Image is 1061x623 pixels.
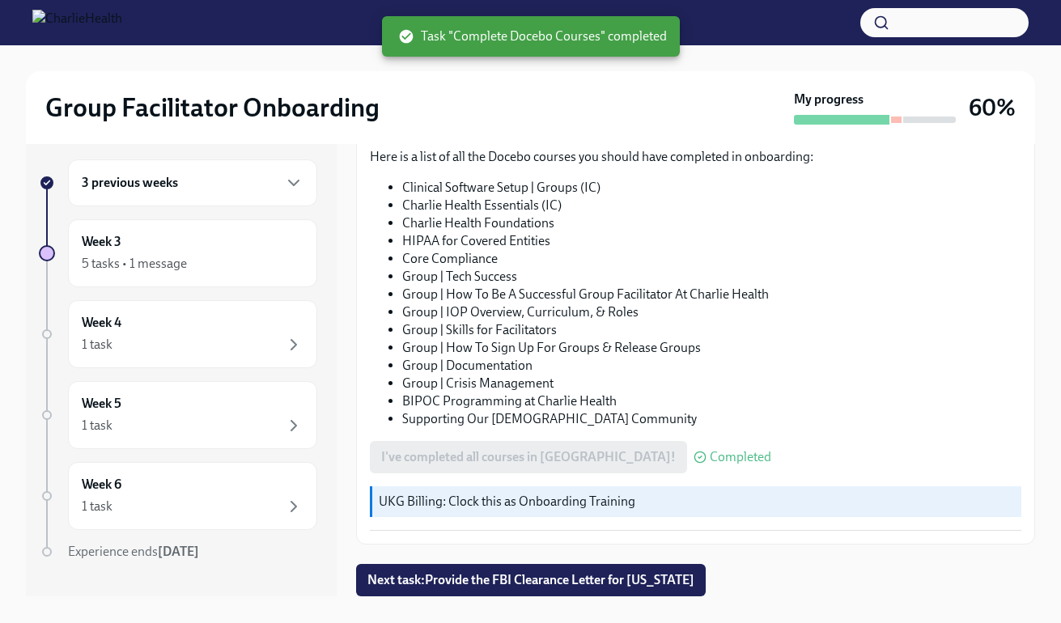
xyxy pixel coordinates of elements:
[39,300,317,368] a: Week 41 task
[45,91,380,124] h2: Group Facilitator Onboarding
[39,462,317,530] a: Week 61 task
[82,417,112,434] div: 1 task
[402,339,1021,357] li: Group | How To Sign Up For Groups & Release Groups
[82,498,112,515] div: 1 task
[402,357,1021,375] li: Group | Documentation
[402,232,1021,250] li: HIPAA for Covered Entities
[39,219,317,287] a: Week 35 tasks • 1 message
[32,10,122,36] img: CharlieHealth
[402,321,1021,339] li: Group | Skills for Facilitators
[356,564,706,596] button: Next task:Provide the FBI Clearance Letter for [US_STATE]
[402,268,1021,286] li: Group | Tech Success
[794,91,864,108] strong: My progress
[68,159,317,206] div: 3 previous weeks
[402,375,1021,392] li: Group | Crisis Management
[379,493,1015,511] p: UKG Billing: Clock this as Onboarding Training
[158,544,199,559] strong: [DATE]
[82,174,178,192] h6: 3 previous weeks
[402,214,1021,232] li: Charlie Health Foundations
[68,544,199,559] span: Experience ends
[402,286,1021,303] li: Group | How To Be A Successful Group Facilitator At Charlie Health
[82,255,187,273] div: 5 tasks • 1 message
[370,148,1021,166] p: Here is a list of all the Docebo courses you should have completed in onboarding:
[82,233,121,251] h6: Week 3
[82,395,121,413] h6: Week 5
[82,336,112,354] div: 1 task
[969,93,1016,122] h3: 60%
[402,179,1021,197] li: Clinical Software Setup | Groups (IC)
[82,476,121,494] h6: Week 6
[398,28,667,45] span: Task "Complete Docebo Courses" completed
[39,381,317,449] a: Week 51 task
[367,572,694,588] span: Next task : Provide the FBI Clearance Letter for [US_STATE]
[82,314,121,332] h6: Week 4
[402,410,1021,428] li: Supporting Our [DEMOGRAPHIC_DATA] Community
[402,197,1021,214] li: Charlie Health Essentials (IC)
[402,250,1021,268] li: Core Compliance
[402,392,1021,410] li: BIPOC Programming at Charlie Health
[710,451,771,464] span: Completed
[402,303,1021,321] li: Group | IOP Overview, Curriculum, & Roles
